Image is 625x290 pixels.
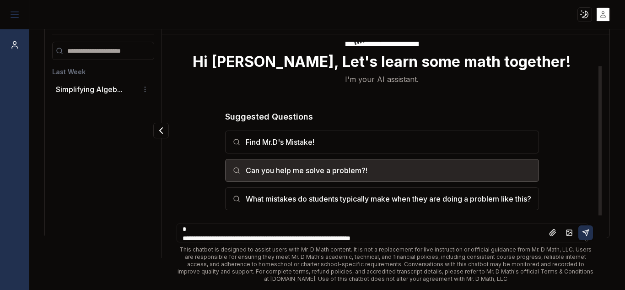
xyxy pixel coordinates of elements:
[225,110,539,123] h3: Suggested Questions
[345,74,419,85] p: I'm your AI assistant.
[177,246,595,283] div: This chatbot is designed to assist users with Mr. D Math content. It is not a replacement for liv...
[153,123,169,138] button: Collapse panel
[225,187,539,210] button: What mistakes do students typically make when they are doing a problem like this?
[193,54,571,70] h3: Hi [PERSON_NAME], Let's learn some math together!
[225,159,539,182] button: Can you help me solve a problem?!
[225,131,539,153] button: Find Mr.D's Mistake!
[597,8,610,21] img: placeholder-user.jpg
[52,67,154,77] h3: Last Week
[56,84,123,95] button: Simplifying Algeb...
[140,84,151,95] button: Conversation options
